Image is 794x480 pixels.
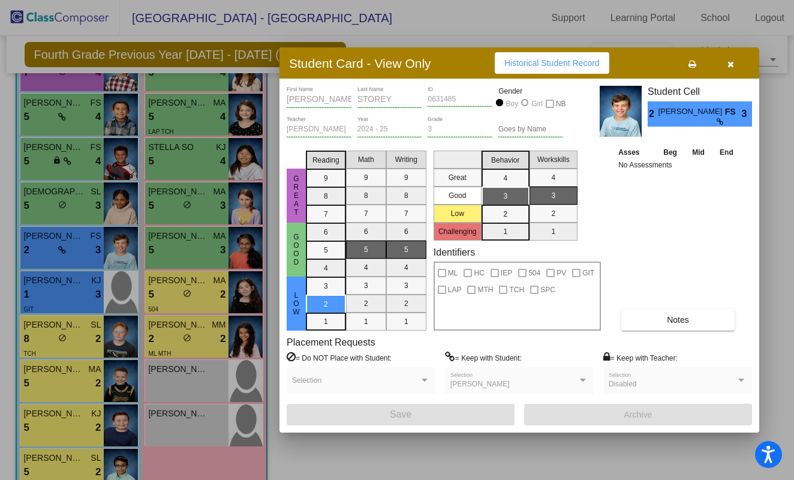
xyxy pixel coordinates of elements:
[742,107,752,121] span: 3
[557,266,566,280] span: PV
[509,283,524,297] span: TCH
[540,283,555,297] span: SPC
[287,404,515,425] button: Save
[428,125,492,134] input: grade
[615,159,741,171] td: No Assessments
[448,283,462,297] span: LAP
[495,52,609,74] button: Historical Student Record
[648,107,658,121] span: 2
[504,58,600,68] span: Historical Student Record
[658,106,724,118] span: [PERSON_NAME]
[287,352,392,364] label: = Do NOT Place with Student:
[287,337,375,348] label: Placement Requests
[685,146,712,159] th: Mid
[582,266,594,280] span: GIT
[498,86,563,97] mat-label: Gender
[609,380,637,388] span: Disabled
[712,146,741,159] th: End
[477,283,493,297] span: MTH
[291,175,302,217] span: Great
[648,86,752,97] h3: Student Cell
[428,95,492,104] input: Enter ID
[434,247,475,258] label: Identifiers
[498,125,563,134] input: goes by name
[667,315,689,325] span: Notes
[531,98,543,109] div: Girl
[390,409,411,419] span: Save
[291,291,302,316] span: Low
[474,266,484,280] span: HC
[501,266,512,280] span: IEP
[528,266,540,280] span: 504
[445,352,522,364] label: = Keep with Student:
[725,106,742,118] span: FS
[450,380,510,388] span: [PERSON_NAME]
[624,410,652,419] span: Archive
[621,309,735,331] button: Notes
[655,146,684,159] th: Beg
[357,125,422,134] input: year
[556,97,566,111] span: NB
[524,404,752,425] button: Archive
[603,352,678,364] label: = Keep with Teacher:
[287,125,351,134] input: teacher
[506,98,519,109] div: Boy
[291,233,302,266] span: Good
[289,56,431,71] h3: Student Card - View Only
[448,266,458,280] span: ML
[615,146,655,159] th: Asses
